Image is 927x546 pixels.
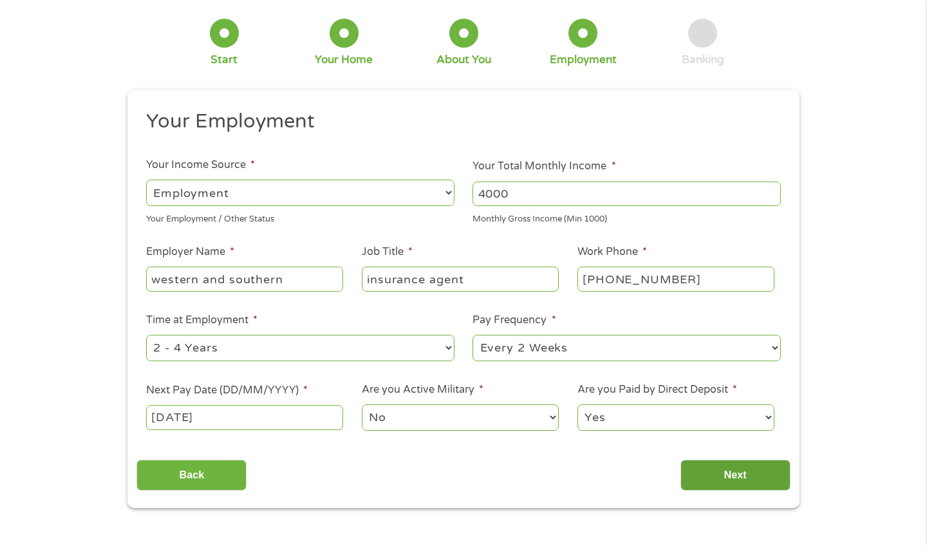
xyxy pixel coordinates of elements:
input: Walmart [146,267,343,291]
label: Job Title [362,245,413,259]
input: Back [136,460,247,491]
label: Your Income Source [146,158,255,172]
label: Work Phone [577,245,647,259]
div: Banking [682,53,724,67]
input: Cashier [362,267,559,291]
label: Time at Employment [146,314,257,327]
input: 1800 [473,182,781,206]
div: Monthly Gross Income (Min 1000) [473,209,781,226]
input: Next [680,460,791,491]
div: Your Employment / Other Status [146,209,454,226]
label: Employer Name [146,245,234,259]
div: Start [211,53,238,67]
label: Your Total Monthly Income [473,160,615,173]
input: (231) 754-4010 [577,267,774,291]
label: Are you Active Military [362,383,483,397]
div: Employment [550,53,617,67]
div: Your Home [315,53,373,67]
input: Use the arrow keys to pick a date [146,405,343,429]
label: Next Pay Date (DD/MM/YYYY) [146,384,308,397]
label: Are you Paid by Direct Deposit [577,383,737,397]
h2: Your Employment [146,109,772,135]
div: About You [436,53,491,67]
label: Pay Frequency [473,314,556,327]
